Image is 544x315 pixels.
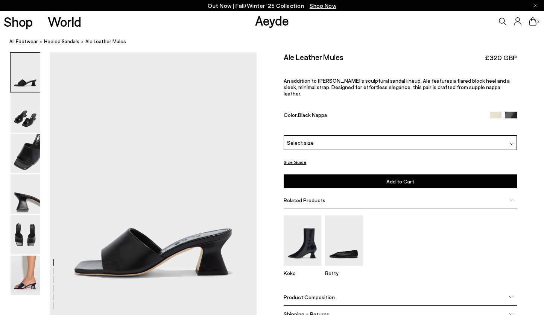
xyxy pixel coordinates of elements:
[529,17,536,26] a: 2
[11,174,40,214] img: Ale Leather Mules - Image 4
[11,134,40,173] img: Ale Leather Mules - Image 3
[485,53,517,62] span: £320 GBP
[536,20,540,24] span: 2
[9,32,544,52] nav: breadcrumb
[287,139,314,147] span: Select size
[509,295,513,299] img: svg%3E
[284,215,321,265] img: Koko Regal Heel Boots
[325,260,363,276] a: Betty Square-Toe Ballet Flats Betty
[255,12,289,28] a: Aeyde
[284,77,517,97] p: An addition to [PERSON_NAME]’s sculptural sandal lineup, Ale features a flared block heel and a s...
[510,142,514,146] img: svg%3E
[48,15,81,28] a: World
[284,157,306,167] button: Size Guide
[44,38,79,45] a: heeled sandals
[386,178,414,185] span: Add to Cart
[284,174,517,188] button: Add to Cart
[509,198,513,202] img: svg%3E
[284,112,482,120] div: Color:
[284,294,335,300] span: Product Composition
[325,270,363,276] p: Betty
[11,256,40,295] img: Ale Leather Mules - Image 6
[11,93,40,133] img: Ale Leather Mules - Image 2
[284,52,343,62] h2: Ale Leather Mules
[11,215,40,254] img: Ale Leather Mules - Image 5
[11,53,40,92] img: Ale Leather Mules - Image 1
[9,38,38,45] a: All Footwear
[310,2,336,9] span: Navigate to /collections/new-in
[284,260,321,276] a: Koko Regal Heel Boots Koko
[44,38,79,44] span: heeled sandals
[284,197,325,203] span: Related Products
[325,215,363,265] img: Betty Square-Toe Ballet Flats
[4,15,33,28] a: Shop
[298,112,327,118] span: Black Nappa
[85,38,126,45] span: Ale Leather Mules
[284,270,321,276] p: Koko
[208,1,336,11] p: Out Now | Fall/Winter ‘25 Collection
